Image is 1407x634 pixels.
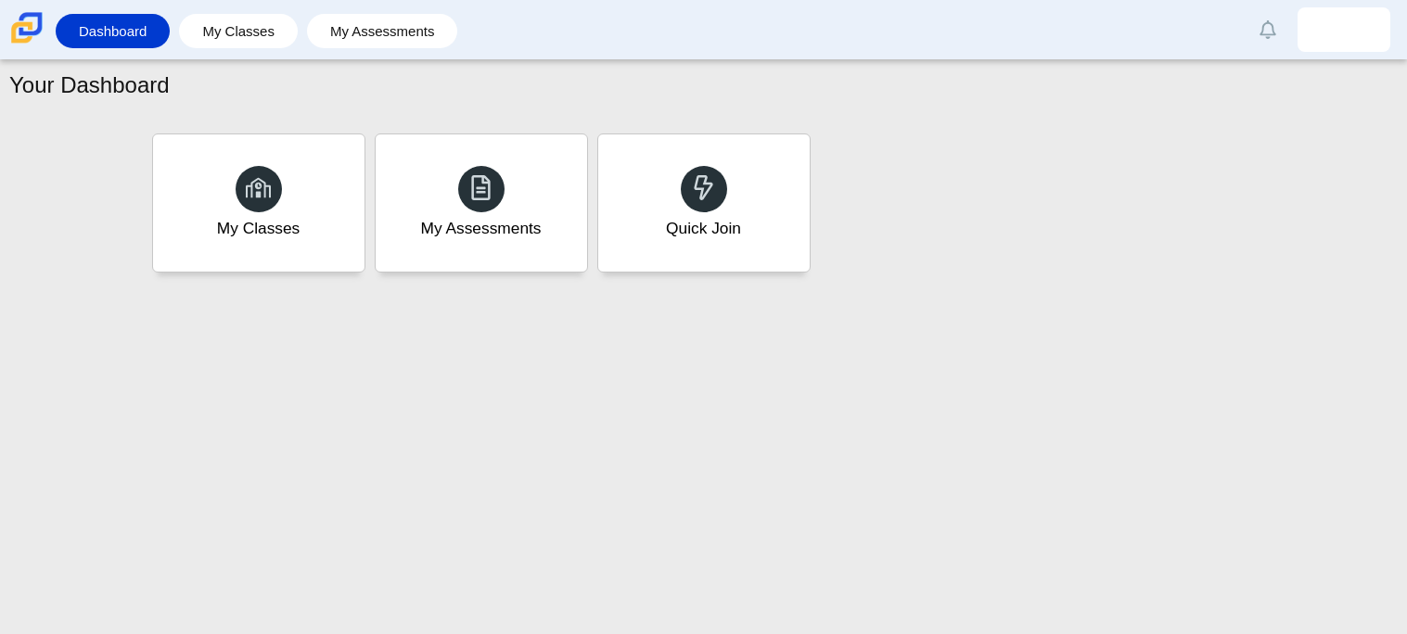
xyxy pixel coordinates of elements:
div: Quick Join [666,217,741,240]
a: Quick Join [597,133,811,273]
a: Dashboard [65,14,160,48]
img: Carmen School of Science & Technology [7,8,46,47]
a: My Classes [188,14,288,48]
a: My Assessments [316,14,449,48]
a: juniol.polancorodr.zYn1uf [1298,7,1390,52]
img: juniol.polancorodr.zYn1uf [1329,15,1359,44]
div: My Classes [217,217,301,240]
a: Carmen School of Science & Technology [7,34,46,50]
a: My Assessments [375,133,588,273]
h1: Your Dashboard [9,70,170,101]
a: My Classes [152,133,365,273]
div: My Assessments [421,217,542,240]
a: Alerts [1247,9,1288,50]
